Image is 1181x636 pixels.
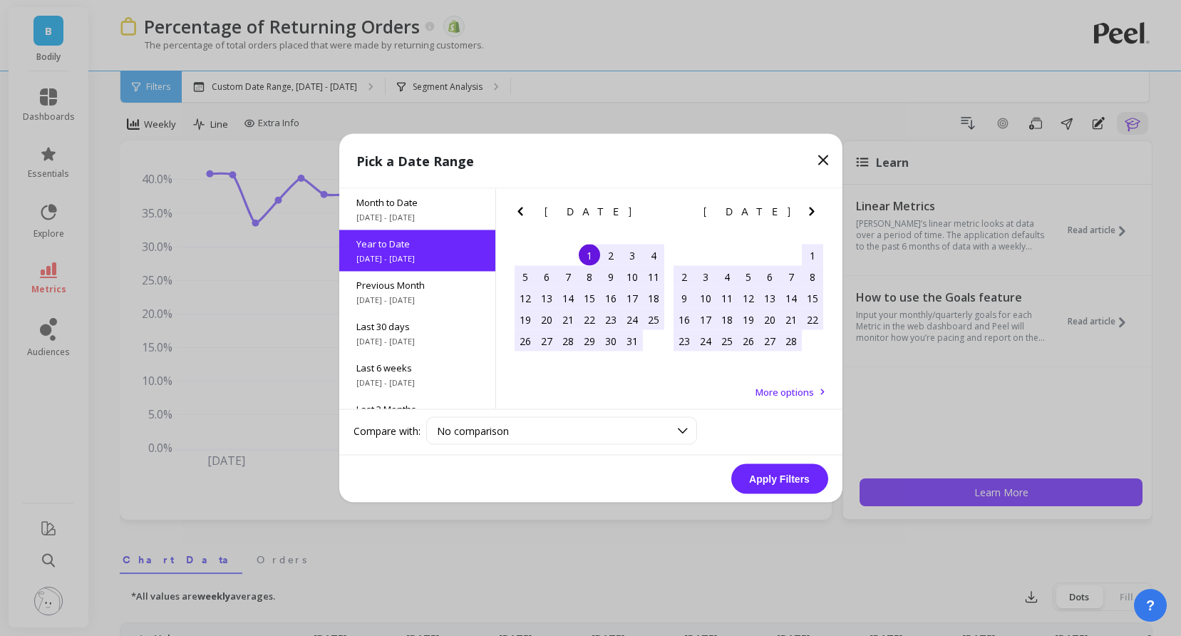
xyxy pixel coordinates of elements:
div: Choose Monday, January 27th, 2025 [536,330,557,352]
span: ? [1146,595,1155,615]
div: Choose Saturday, January 18th, 2025 [643,287,664,309]
div: Choose Thursday, January 9th, 2025 [600,266,622,287]
div: Choose Monday, January 20th, 2025 [536,309,557,330]
div: Choose Monday, January 13th, 2025 [536,287,557,309]
div: Choose Thursday, January 2nd, 2025 [600,245,622,266]
div: Choose Friday, January 24th, 2025 [622,309,643,330]
div: Choose Tuesday, January 14th, 2025 [557,287,579,309]
div: Choose Friday, February 7th, 2025 [780,266,802,287]
div: Choose Tuesday, January 7th, 2025 [557,266,579,287]
div: Choose Wednesday, February 12th, 2025 [738,287,759,309]
div: Choose Thursday, January 23rd, 2025 [600,309,622,330]
p: Pick a Date Range [356,151,474,171]
span: Year to Date [356,237,478,250]
button: Previous Month [670,203,693,226]
span: [DATE] - [DATE] [356,336,478,347]
span: [DATE] [703,206,793,217]
div: Choose Monday, February 3rd, 2025 [695,266,716,287]
div: Choose Wednesday, February 5th, 2025 [738,266,759,287]
div: Choose Wednesday, January 29th, 2025 [579,330,600,352]
div: Choose Tuesday, February 25th, 2025 [716,330,738,352]
div: Choose Wednesday, January 8th, 2025 [579,266,600,287]
span: [DATE] - [DATE] [356,253,478,265]
div: Choose Monday, January 6th, 2025 [536,266,557,287]
span: Last 6 weeks [356,361,478,374]
div: Choose Saturday, February 1st, 2025 [802,245,823,266]
div: Choose Monday, February 10th, 2025 [695,287,716,309]
div: Choose Friday, January 31st, 2025 [622,330,643,352]
div: Choose Sunday, January 26th, 2025 [515,330,536,352]
div: Choose Tuesday, February 4th, 2025 [716,266,738,287]
div: Choose Saturday, February 15th, 2025 [802,287,823,309]
div: Choose Wednesday, January 22nd, 2025 [579,309,600,330]
div: Choose Tuesday, January 21st, 2025 [557,309,579,330]
span: [DATE] - [DATE] [356,212,478,223]
span: [DATE] - [DATE] [356,294,478,306]
div: Choose Wednesday, February 19th, 2025 [738,309,759,330]
span: [DATE] [545,206,634,217]
span: Last 3 Months [356,403,478,416]
div: Choose Monday, February 24th, 2025 [695,330,716,352]
div: month 2025-02 [674,245,823,352]
div: Choose Saturday, February 22nd, 2025 [802,309,823,330]
div: Choose Sunday, February 9th, 2025 [674,287,695,309]
span: No comparison [437,424,509,438]
div: Choose Tuesday, February 18th, 2025 [716,309,738,330]
div: Choose Saturday, January 4th, 2025 [643,245,664,266]
div: Choose Friday, January 10th, 2025 [622,266,643,287]
button: ? [1134,589,1167,622]
div: Choose Sunday, February 16th, 2025 [674,309,695,330]
button: Next Month [644,203,667,226]
div: Choose Friday, February 21st, 2025 [780,309,802,330]
div: Choose Thursday, February 6th, 2025 [759,266,780,287]
button: Next Month [803,203,826,226]
div: Choose Sunday, January 19th, 2025 [515,309,536,330]
label: Compare with: [354,424,421,438]
button: Apply Filters [731,464,828,494]
div: Choose Saturday, February 8th, 2025 [802,266,823,287]
div: Choose Thursday, January 30th, 2025 [600,330,622,352]
div: Choose Sunday, February 23rd, 2025 [674,330,695,352]
div: month 2025-01 [515,245,664,352]
span: [DATE] - [DATE] [356,377,478,389]
div: Choose Friday, February 28th, 2025 [780,330,802,352]
div: Choose Thursday, February 20th, 2025 [759,309,780,330]
div: Choose Tuesday, January 28th, 2025 [557,330,579,352]
div: Choose Monday, February 17th, 2025 [695,309,716,330]
span: Previous Month [356,279,478,292]
div: Choose Wednesday, February 26th, 2025 [738,330,759,352]
span: Last 30 days [356,320,478,333]
div: Choose Wednesday, January 15th, 2025 [579,287,600,309]
div: Choose Wednesday, January 1st, 2025 [579,245,600,266]
div: Choose Friday, January 17th, 2025 [622,287,643,309]
div: Choose Sunday, January 12th, 2025 [515,287,536,309]
div: Choose Friday, January 3rd, 2025 [622,245,643,266]
div: Choose Thursday, February 27th, 2025 [759,330,780,352]
div: Choose Saturday, January 25th, 2025 [643,309,664,330]
div: Choose Sunday, February 2nd, 2025 [674,266,695,287]
span: More options [755,386,814,399]
button: Previous Month [512,203,535,226]
div: Choose Friday, February 14th, 2025 [780,287,802,309]
div: Choose Tuesday, February 11th, 2025 [716,287,738,309]
span: Month to Date [356,196,478,209]
div: Choose Saturday, January 11th, 2025 [643,266,664,287]
div: Choose Thursday, February 13th, 2025 [759,287,780,309]
div: Choose Thursday, January 16th, 2025 [600,287,622,309]
div: Choose Sunday, January 5th, 2025 [515,266,536,287]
